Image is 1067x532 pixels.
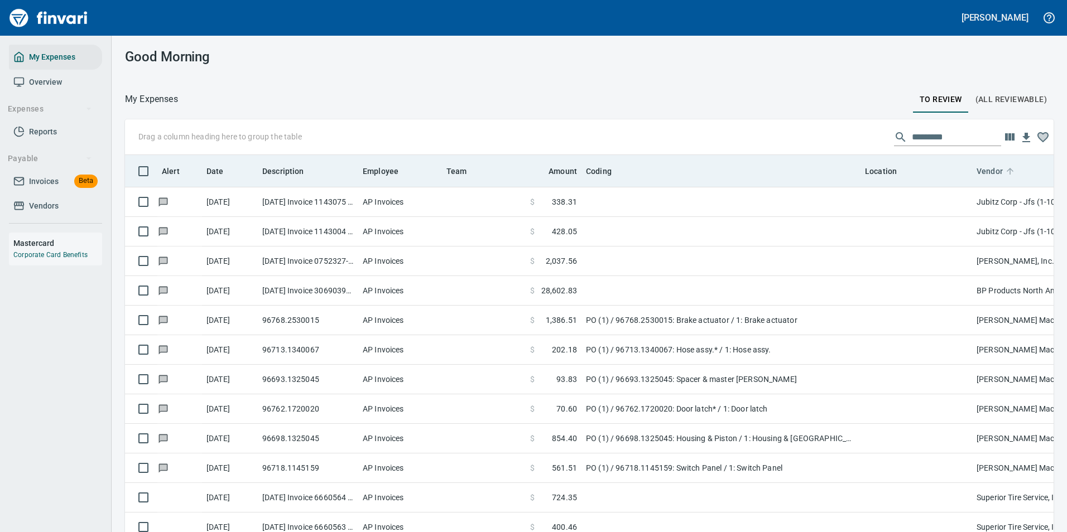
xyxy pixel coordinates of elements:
[358,424,442,453] td: AP Invoices
[29,175,59,188] span: Invoices
[920,93,962,107] span: To Review
[29,125,57,139] span: Reports
[258,276,358,306] td: [DATE] Invoice 3069039647 from BP Products North America Inc. (1-39953)
[865,165,897,178] span: Location
[581,365,861,394] td: PO (1) / 96693.1325045: Spacer & master [PERSON_NAME]
[581,453,861,483] td: PO (1) / 96718.1145159: Switch Panel / 1: Switch Panel
[9,119,102,144] a: Reports
[74,175,98,187] span: Beta
[552,196,577,207] span: 338.31
[358,394,442,424] td: AP Invoices
[202,483,258,512] td: [DATE]
[202,453,258,483] td: [DATE]
[157,316,169,323] span: Has messages
[552,492,577,503] span: 724.35
[258,187,358,217] td: [DATE] Invoice 1143075 from Jubitz Corp - Jfs (1-10543)
[157,434,169,442] span: Has messages
[530,315,535,326] span: $
[9,45,102,70] a: My Expenses
[530,433,535,444] span: $
[8,152,92,166] span: Payable
[202,335,258,365] td: [DATE]
[586,165,612,178] span: Coding
[262,165,319,178] span: Description
[581,394,861,424] td: PO (1) / 96762.1720020: Door latch* / 1: Door latch
[586,165,626,178] span: Coding
[358,276,442,306] td: AP Invoices
[258,424,358,453] td: 96698.1325045
[541,285,577,296] span: 28,602.83
[206,165,238,178] span: Date
[552,433,577,444] span: 854.40
[1035,129,1051,146] button: Column choices favorited. Click to reset to default
[977,165,1017,178] span: Vendor
[975,93,1047,107] span: (All Reviewable)
[202,187,258,217] td: [DATE]
[581,424,861,453] td: PO (1) / 96698.1325045: Housing & Piston / 1: Housing & [GEOGRAPHIC_DATA]
[162,165,180,178] span: Alert
[13,237,102,249] h6: Mastercard
[202,217,258,246] td: [DATE]
[262,165,304,178] span: Description
[530,462,535,473] span: $
[206,165,224,178] span: Date
[581,335,861,365] td: PO (1) / 96713.1340067: Hose assy.* / 1: Hose assy.
[9,194,102,219] a: Vendors
[7,4,90,31] a: Finvari
[9,169,102,194] a: InvoicesBeta
[202,365,258,394] td: [DATE]
[446,165,467,178] span: Team
[530,285,535,296] span: $
[125,93,178,106] p: My Expenses
[202,276,258,306] td: [DATE]
[530,344,535,355] span: $
[9,70,102,95] a: Overview
[258,394,358,424] td: 96762.1720020
[202,306,258,335] td: [DATE]
[3,99,97,119] button: Expenses
[446,165,482,178] span: Team
[358,246,442,276] td: AP Invoices
[556,403,577,414] span: 70.60
[258,483,358,512] td: [DATE] Invoice 6660564 from Superior Tire Service, Inc (1-10991)
[258,365,358,394] td: 96693.1325045
[358,483,442,512] td: AP Invoices
[581,306,861,335] td: PO (1) / 96768.2530015: Brake actuator / 1: Brake actuator
[1018,129,1035,146] button: Download Table
[530,196,535,207] span: $
[959,9,1031,26] button: [PERSON_NAME]
[546,315,577,326] span: 1,386.51
[157,257,169,264] span: Has messages
[125,49,417,65] h3: Good Morning
[363,165,413,178] span: Employee
[258,306,358,335] td: 96768.2530015
[202,246,258,276] td: [DATE]
[157,375,169,383] span: Has messages
[358,306,442,335] td: AP Invoices
[552,344,577,355] span: 202.18
[202,424,258,453] td: [DATE]
[138,131,302,142] p: Drag a column heading here to group the table
[358,217,442,246] td: AP Invoices
[258,246,358,276] td: [DATE] Invoice 0752327-IN from [PERSON_NAME], Inc. (1-39587)
[865,165,911,178] span: Location
[157,464,169,471] span: Has messages
[549,165,577,178] span: Amount
[552,226,577,237] span: 428.05
[157,228,169,235] span: Has messages
[534,165,577,178] span: Amount
[157,287,169,294] span: Has messages
[1001,129,1018,146] button: Choose columns to display
[530,492,535,503] span: $
[125,93,178,106] nav: breadcrumb
[157,405,169,412] span: Has messages
[530,255,535,267] span: $
[162,165,194,178] span: Alert
[3,148,97,169] button: Payable
[530,374,535,385] span: $
[29,50,75,64] span: My Expenses
[358,187,442,217] td: AP Invoices
[29,199,59,213] span: Vendors
[8,102,92,116] span: Expenses
[530,403,535,414] span: $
